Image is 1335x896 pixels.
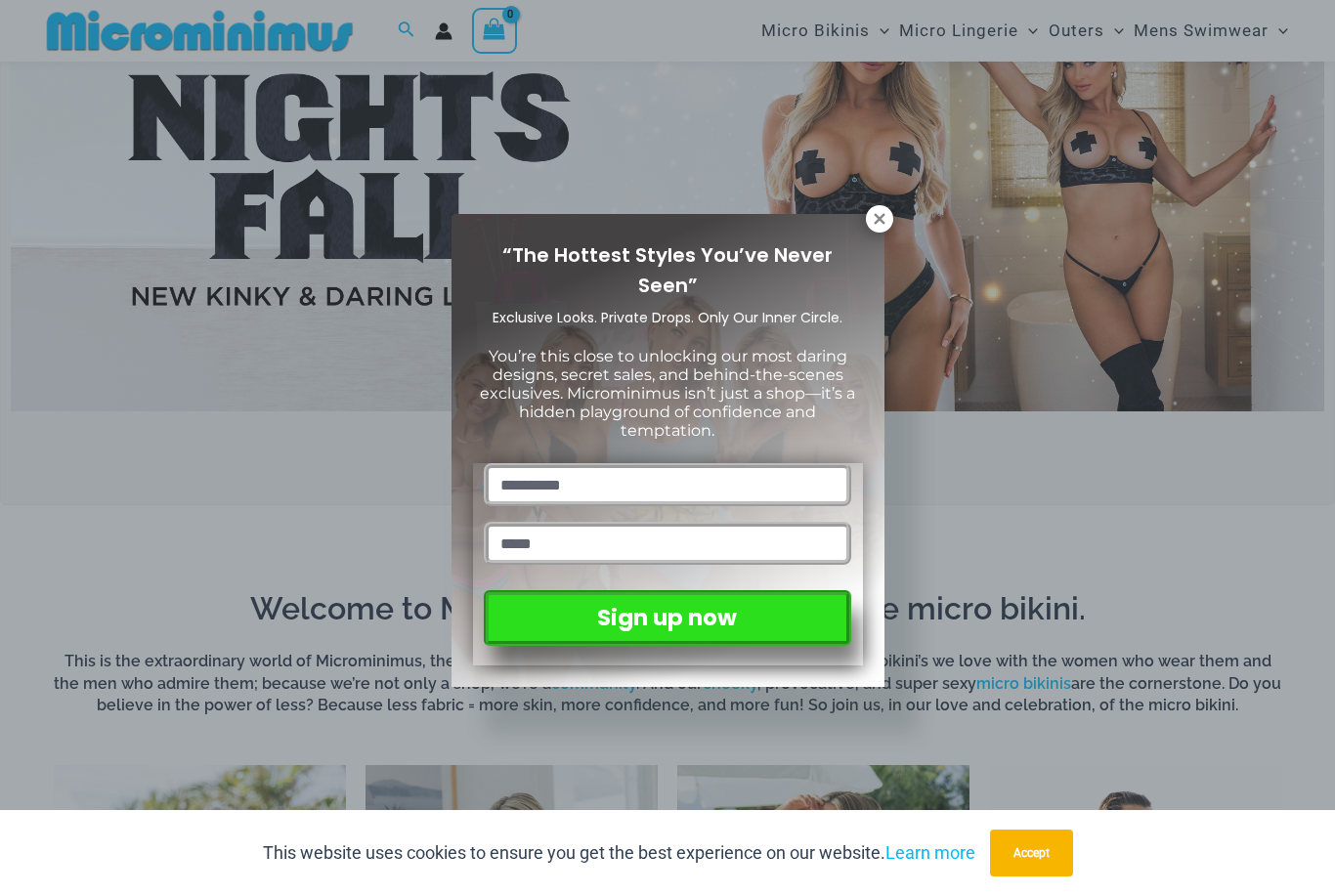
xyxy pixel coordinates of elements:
[885,842,975,863] a: Learn more
[480,347,855,441] span: You’re this close to unlocking our most daring designs, secret sales, and behind-the-scenes exclu...
[866,205,893,233] button: Close
[502,241,833,299] span: “The Hottest Styles You’ve Never Seen”
[493,308,842,327] span: Exclusive Looks. Private Drops. Only Our Inner Circle.
[484,590,850,646] button: Sign up now
[263,838,975,868] p: This website uses cookies to ensure you get the best experience on our website.
[990,830,1073,876] button: Accept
